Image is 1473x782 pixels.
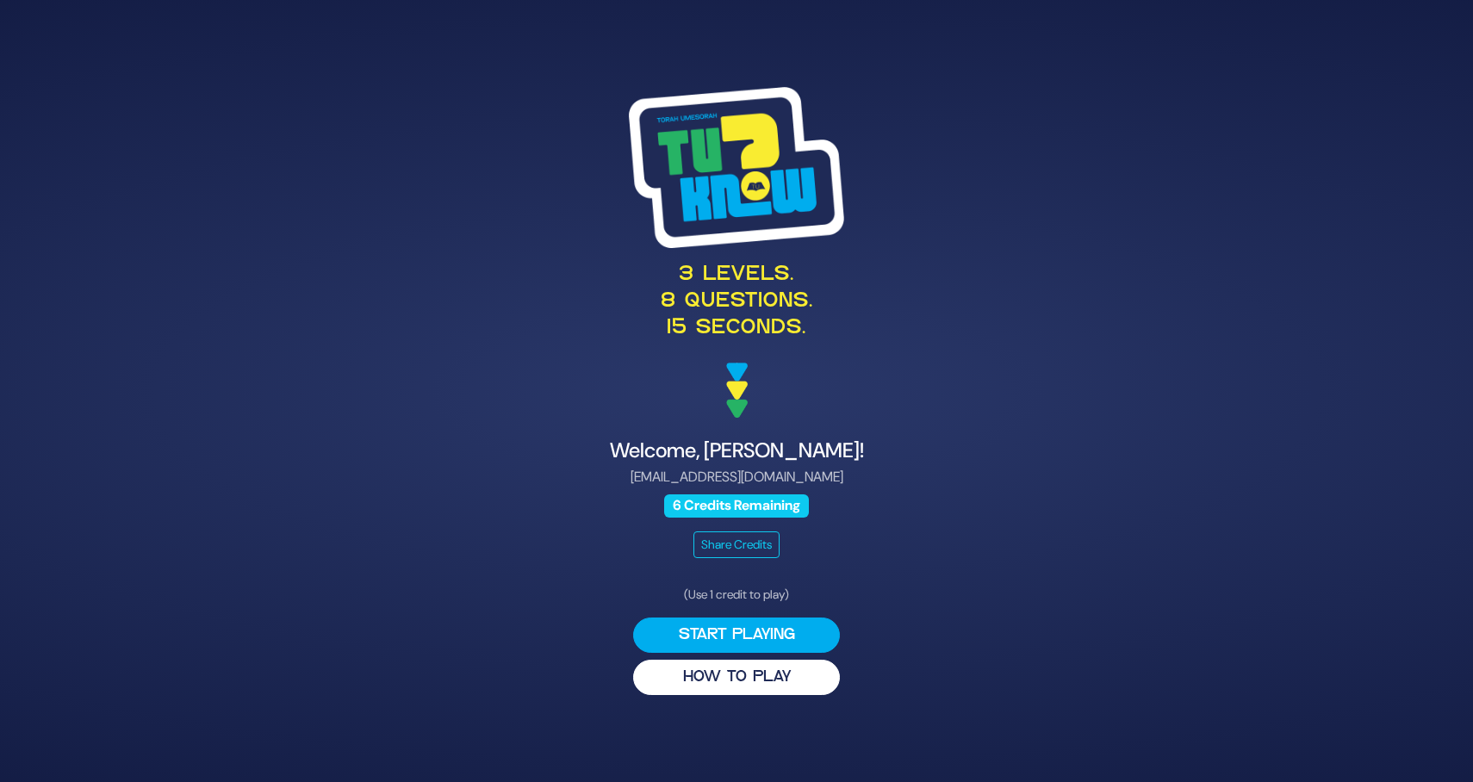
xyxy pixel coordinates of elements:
[316,262,1157,343] p: 3 levels. 8 questions. 15 seconds.
[693,531,780,558] button: Share Credits
[633,660,840,695] button: HOW TO PLAY
[629,87,844,247] img: Tournament Logo
[726,363,748,418] img: decoration arrows
[633,618,840,653] button: Start Playing
[633,586,840,604] p: (Use 1 credit to play)
[664,494,810,518] span: 6 Credits Remaining
[316,438,1157,463] h4: Welcome, [PERSON_NAME]!
[316,467,1157,487] p: [EMAIL_ADDRESS][DOMAIN_NAME]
